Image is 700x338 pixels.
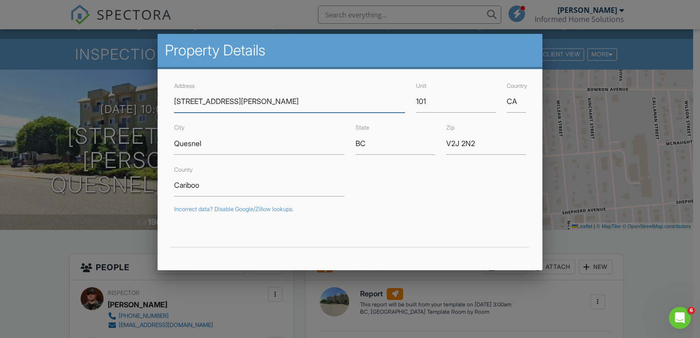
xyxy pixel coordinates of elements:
label: Address [174,82,195,89]
span: 6 [688,307,695,314]
label: Unit [416,82,427,89]
div: Incorrect data? Disable Google/Zillow lookups. [174,206,526,213]
label: Country [507,82,527,89]
label: City [174,124,185,131]
iframe: Intercom live chat [669,307,691,329]
h2: Property Details [165,41,535,60]
label: State [355,124,369,131]
label: Zip [446,124,454,131]
label: County [174,166,193,173]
